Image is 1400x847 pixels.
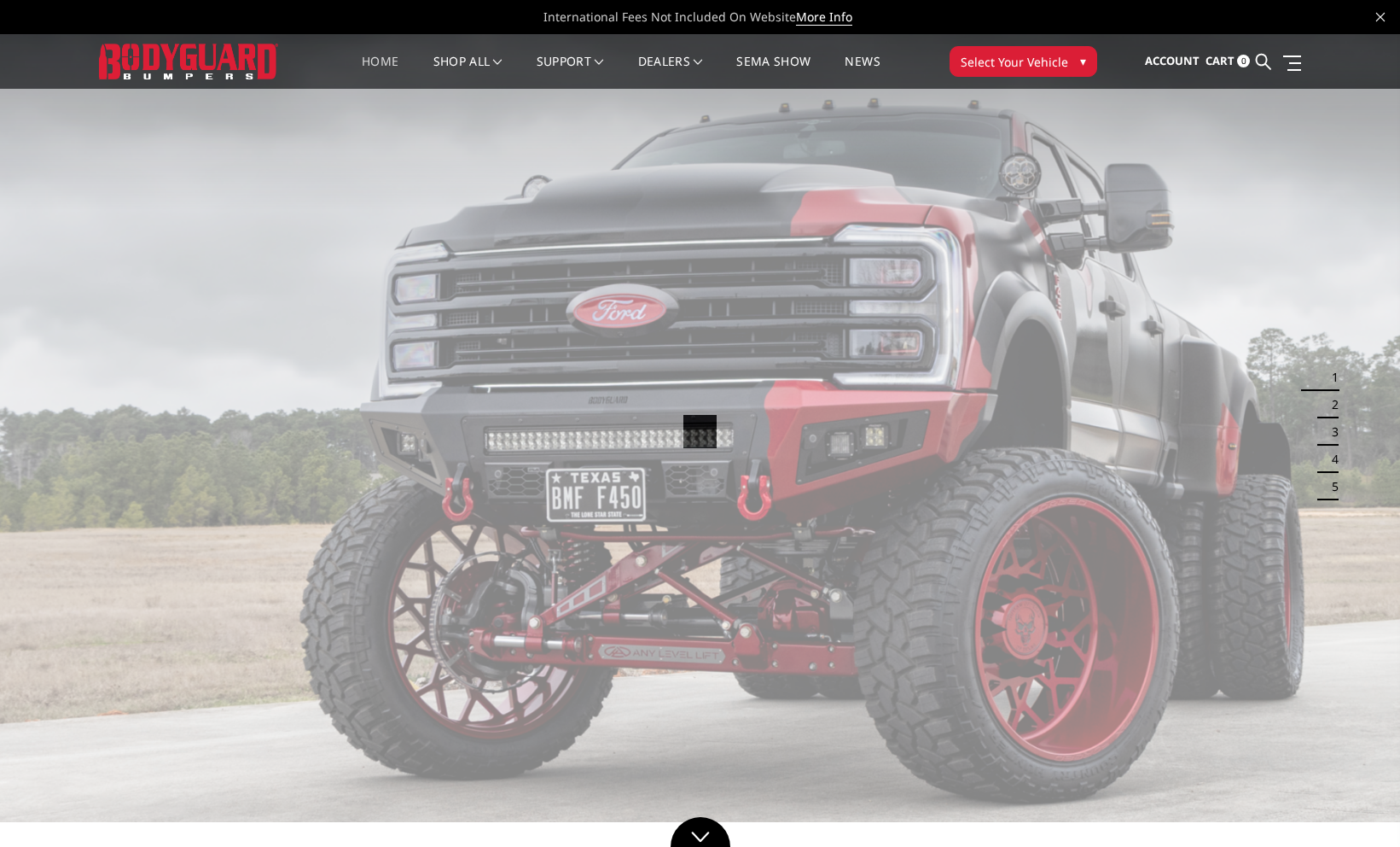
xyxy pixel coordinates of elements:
img: BODYGUARD BUMPERS [99,44,278,79]
a: Dealers [638,55,703,89]
a: News [845,55,880,89]
button: 4 of 5 [1322,446,1339,473]
button: 3 of 5 [1322,418,1339,446]
a: Account [1145,38,1200,85]
a: Click to Down [671,817,730,847]
span: ▾ [1080,52,1086,70]
a: shop all [433,55,502,89]
a: Cart 0 [1205,38,1250,85]
button: Select Your Vehicle [950,46,1097,77]
a: Home [362,55,398,89]
button: 2 of 5 [1322,391,1339,418]
span: Account [1145,53,1200,68]
span: Cart [1205,53,1234,68]
a: SEMA Show [736,55,810,89]
span: 0 [1237,55,1250,67]
button: 5 of 5 [1322,473,1339,500]
button: 1 of 5 [1322,364,1339,391]
a: Support [537,55,604,89]
a: More Info [796,9,852,26]
span: Select Your Vehicle [961,53,1068,71]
